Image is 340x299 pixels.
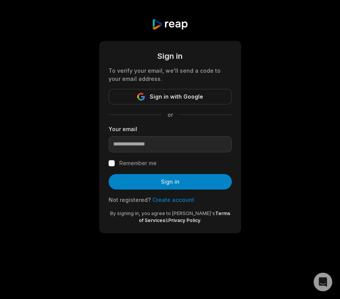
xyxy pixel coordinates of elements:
div: Open Intercom Messenger [314,273,332,291]
span: or [161,111,179,119]
span: & [165,217,168,223]
label: Remember me [119,159,157,168]
img: reap [152,19,188,30]
button: Sign in [109,174,232,190]
label: Your email [109,125,232,133]
a: Privacy Policy [168,217,200,223]
div: Sign in [109,50,232,62]
a: Terms of Services [139,210,230,223]
div: To verify your email, we'll send a code to your email address. [109,67,232,83]
span: Sign in with Google [150,92,203,101]
span: . [200,217,202,223]
button: Sign in with Google [109,89,232,104]
a: Create account [152,196,194,203]
span: Not registered? [109,196,151,203]
span: By signing in, you agree to [PERSON_NAME]'s [110,210,215,216]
